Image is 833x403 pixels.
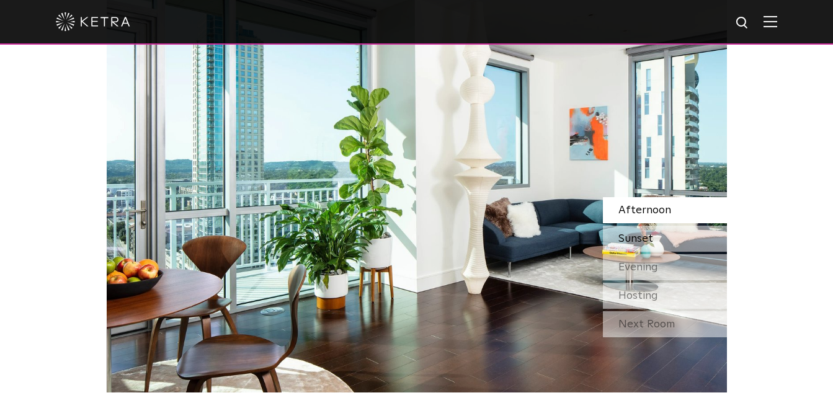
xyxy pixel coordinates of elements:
[603,311,727,337] div: Next Room
[56,12,130,31] img: ketra-logo-2019-white
[735,15,751,31] img: search icon
[618,262,658,273] span: Evening
[618,290,658,301] span: Hosting
[618,233,653,244] span: Sunset
[618,205,671,216] span: Afternoon
[764,15,777,27] img: Hamburger%20Nav.svg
